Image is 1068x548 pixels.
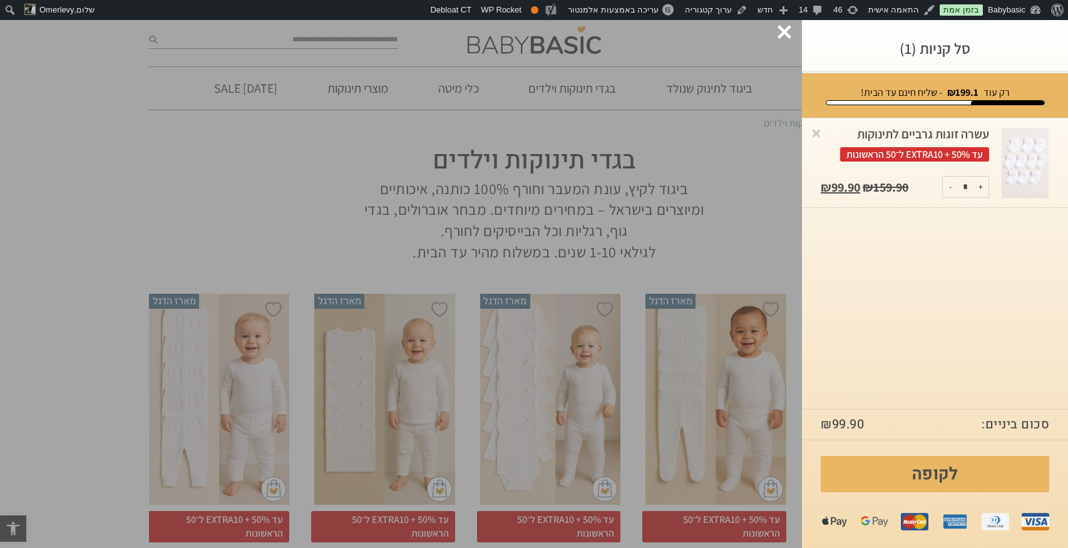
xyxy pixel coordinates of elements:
[982,416,1049,433] strong: סכום ביניים:
[983,86,1010,99] span: רק עוד
[861,86,942,99] span: - שליח חינם עד הבית!
[821,179,831,195] span: ₪
[940,4,983,16] a: בזמן אמת
[943,177,958,197] button: -
[821,128,989,162] div: עשרה זוגות גרביים לתינוקות
[947,86,978,99] strong: ₪
[1002,128,1049,199] img: אוברול פלנל לתינוקות עם הרוכסן הכפול - כחול חלק - חללית (0-12 חודשים)
[863,179,908,195] bdi: 159.90
[568,5,659,14] span: עריכה באמצעות אלמנטור
[20,7,143,19] div: zendesk chat
[39,5,74,14] span: Omerlevy
[941,508,968,535] img: amex.png
[840,147,989,162] span: עד 50% + EXTRA10 ל־50 הראשונות
[982,508,1009,535] img: diners.png
[5,5,158,105] button: zendesk chatHave questions? We're here to help!
[863,179,873,195] span: ₪
[901,508,928,535] img: mastercard.png
[821,179,860,195] bdi: 99.90
[1022,508,1049,535] img: visa.png
[11,19,90,101] td: Have questions? We're here to help!
[810,127,823,139] a: Remove this item
[821,415,864,433] bdi: 99.90
[973,177,988,197] button: +
[1002,128,1049,199] a: אוברול פלנל לתינוקות עם הרוכסן הכפול - כחול חלק - חללית (0-12 חודשים)
[821,39,1049,58] h3: סל קניות (1)
[531,6,538,14] div: תקין
[821,456,1049,492] a: לקופה
[821,128,989,168] a: עשרה זוגות גרביים לתינוקותעד 50% + EXTRA10 ל־50 הראשונות
[955,86,978,99] span: 199.1
[821,415,832,433] span: ₪
[861,508,888,535] img: gpay.png
[953,177,978,197] input: כמות המוצר
[821,508,848,535] img: apple%20pay.png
